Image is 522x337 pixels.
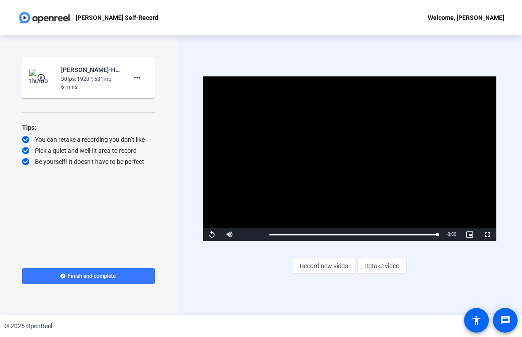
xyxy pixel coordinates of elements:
[29,69,55,87] img: thumb-nail
[22,122,155,133] div: Tips:
[132,72,142,83] mat-icon: more_horiz
[61,64,120,75] div: [PERSON_NAME]-Host Week 2025-[PERSON_NAME] Self-Record-1756389470534-webcam
[500,315,510,326] mat-icon: message
[22,146,155,155] div: Pick a quiet and well-lit area to record
[461,228,479,241] button: Picture-in-Picture
[37,73,47,82] mat-icon: play_circle_outline
[4,322,52,331] div: © 2025 OpenReel
[300,257,348,274] span: Record new video
[428,12,504,23] div: Welcome, [PERSON_NAME]
[61,83,120,91] div: 6 mins
[76,12,158,23] p: [PERSON_NAME] Self-Record
[61,75,120,83] div: 30fps, 1920P, 581mb
[293,258,355,274] button: Record new video
[269,234,438,235] div: Progress Bar
[18,9,71,27] img: OpenReel logo
[203,228,221,241] button: Replay
[479,228,496,241] button: Fullscreen
[22,135,155,144] div: You can retake a recording you don’t like
[357,258,407,274] button: Retake video
[448,232,456,237] span: 0:00
[68,273,115,280] span: Finish and complete
[471,315,482,326] mat-icon: accessibility
[221,228,238,241] button: Mute
[446,232,448,237] span: -
[22,268,155,284] button: Finish and complete
[365,257,399,274] span: Retake video
[22,157,155,166] div: Be yourself! It doesn’t have to be perfect
[203,76,496,241] div: Video Player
